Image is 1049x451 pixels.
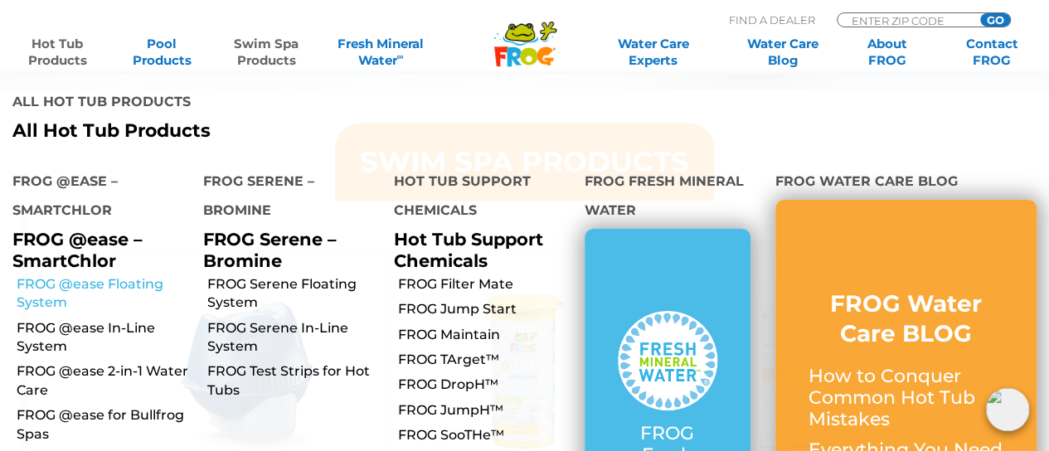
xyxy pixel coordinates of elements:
h4: FROG Serene – Bromine [203,167,369,229]
p: Find A Dealer [729,12,815,27]
a: Water CareExperts [587,36,719,69]
a: FROG Maintain [398,326,572,344]
a: FROG Serene In-Line System [207,319,381,356]
a: FROG @ease for Bullfrog Spas [17,406,191,444]
a: Hot Tub Support Chemicals [394,229,543,270]
a: ContactFROG [951,36,1032,69]
a: FROG TArget™ [398,351,572,369]
a: FROG Test Strips for Hot Tubs [207,362,381,400]
a: FROG JumpH™ [398,401,572,419]
img: openIcon [986,388,1029,431]
a: FROG Filter Mate [398,275,572,293]
a: FROG DropH™ [398,376,572,394]
p: How to Conquer Common Hot Tub Mistakes [809,366,1003,431]
a: FROG SooTHe™ [398,426,572,444]
input: GO [980,13,1010,27]
a: AboutFROG [847,36,928,69]
a: FROG @ease In-Line System [17,319,191,356]
a: Swim SpaProducts [226,36,307,69]
h4: All Hot Tub Products [12,87,512,120]
h4: FROG @ease – SmartChlor [12,167,178,229]
a: Fresh MineralWater∞ [330,36,432,69]
input: Zip Code Form [850,13,962,27]
h4: FROG Water Care Blog [775,167,1037,200]
h3: FROG Water Care BLOG [809,289,1003,349]
a: FROG Serene Floating System [207,275,381,313]
p: FROG Serene – Bromine [203,229,369,270]
a: PoolProducts [121,36,202,69]
a: All Hot Tub Products [12,120,512,142]
h4: FROG Fresh Mineral Water [585,167,750,229]
a: Water CareBlog [742,36,823,69]
h4: Hot Tub Support Chemicals [394,167,560,229]
a: Hot TubProducts [17,36,98,69]
p: FROG @ease – SmartChlor [12,229,178,270]
sup: ∞ [397,51,404,62]
a: FROG @ease 2-in-1 Water Care [17,362,191,400]
a: FROG @ease Floating System [17,275,191,313]
a: FROG Jump Start [398,300,572,318]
